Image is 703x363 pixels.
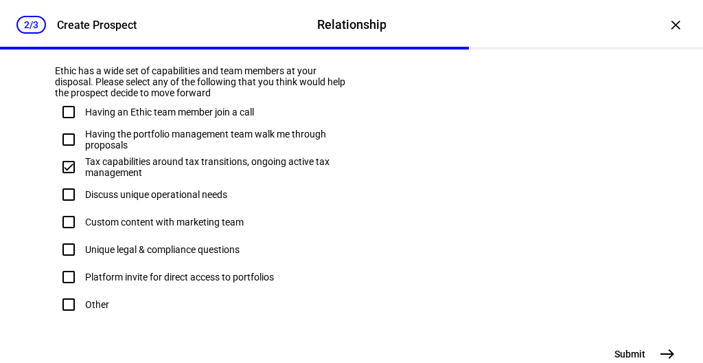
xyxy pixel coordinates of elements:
div: Other [85,299,109,310]
div: Discuss unique operational needs [85,189,227,200]
div: × [665,14,687,36]
div: 2/3 [16,16,46,34]
div: Relationship [317,16,387,34]
span: Submit [614,347,645,361]
div: Unique legal & compliance questions [85,244,240,255]
div: Having an Ethic team member join a call [85,107,254,118]
mat-icon: east [659,346,676,362]
div: Custom content with marketing team [85,217,244,228]
div: Tax capabilities around tax transitions, ongoing active tax management [85,156,351,178]
div: Create Prospect [57,19,137,32]
div: Having the portfolio management team walk me through proposals [85,129,351,151]
div: Platform invite for direct access to portfolios [85,272,274,283]
span: Ethic has a wide set of capabilities and team members at your disposal. Please select any of the ... [55,65,345,98]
